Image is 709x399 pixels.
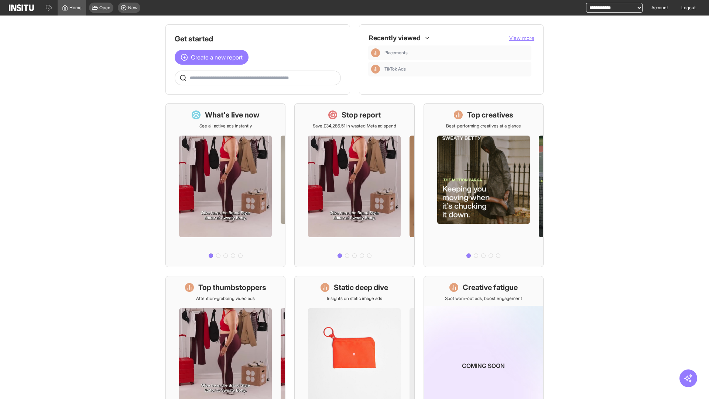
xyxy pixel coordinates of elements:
div: Insights [371,65,380,74]
h1: Top thumbstoppers [198,282,266,293]
a: What's live nowSee all active ads instantly [165,103,285,267]
a: Stop reportSave £34,286.51 in wasted Meta ad spend [294,103,414,267]
a: Top creativesBest-performing creatives at a glance [424,103,544,267]
p: Best-performing creatives at a glance [446,123,521,129]
button: View more [509,34,534,42]
h1: Top creatives [467,110,513,120]
span: TikTok Ads [384,66,528,72]
img: Logo [9,4,34,11]
span: View more [509,35,534,41]
h1: Get started [175,34,341,44]
span: Placements [384,50,408,56]
p: Attention-grabbing video ads [196,296,255,301]
p: See all active ads instantly [199,123,252,129]
h1: Static deep dive [334,282,388,293]
span: Open [99,5,110,11]
div: Insights [371,48,380,57]
h1: Stop report [342,110,381,120]
button: Create a new report [175,50,249,65]
span: Home [69,5,82,11]
p: Insights on static image ads [327,296,382,301]
span: Placements [384,50,528,56]
span: Create a new report [191,53,243,62]
p: Save £34,286.51 in wasted Meta ad spend [313,123,396,129]
span: TikTok Ads [384,66,406,72]
h1: What's live now [205,110,260,120]
span: New [128,5,137,11]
